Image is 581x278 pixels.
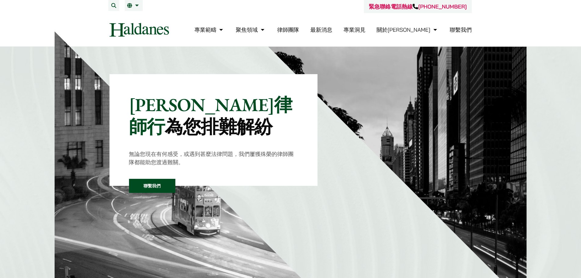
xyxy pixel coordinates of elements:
p: [PERSON_NAME]律師行 [129,94,298,138]
a: 專業範疇 [194,26,224,33]
a: 繁 [127,3,140,8]
a: 最新消息 [310,26,332,33]
a: 專業洞見 [343,26,365,33]
a: 關於何敦 [377,26,439,33]
p: 無論您現在有何感受，或遇到甚麼法律問題，我們屢獲殊榮的律師團隊都能助您渡過難關。 [129,150,298,166]
a: 聯繫我們 [450,26,472,33]
a: 聚焦領域 [236,26,266,33]
a: 律師團隊 [277,26,299,33]
a: 聯繫我們 [129,179,175,193]
img: Logo of Haldanes [109,23,169,37]
a: 緊急聯絡電話熱線[PHONE_NUMBER] [369,3,467,10]
mark: 為您排難解紛 [165,115,272,139]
